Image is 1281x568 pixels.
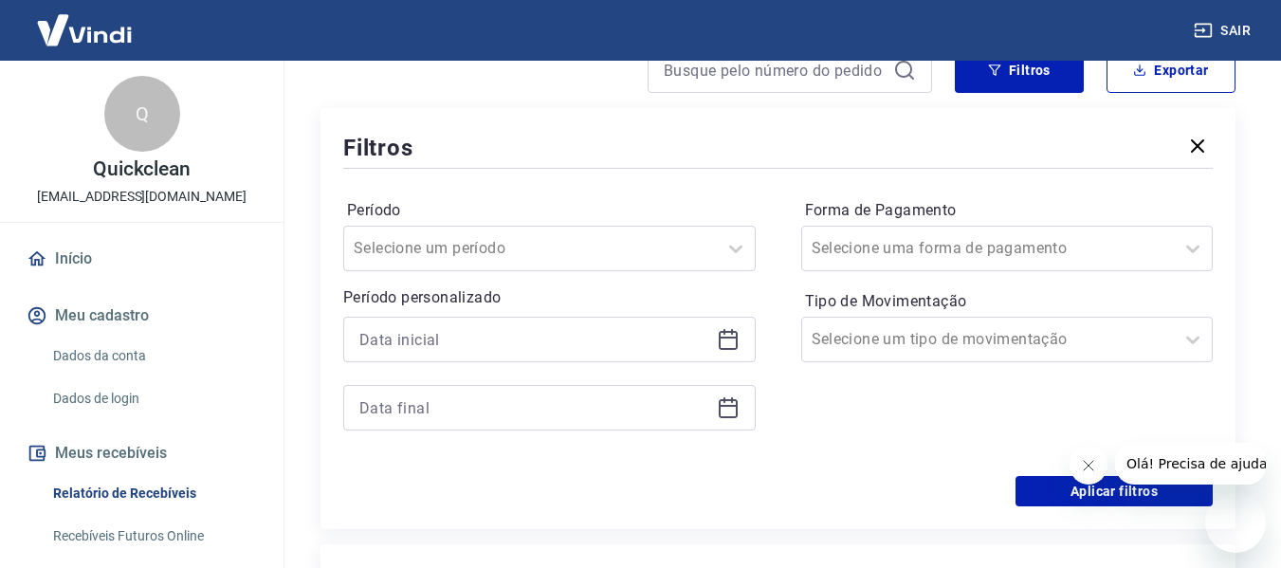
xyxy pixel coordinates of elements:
[1205,492,1266,553] iframe: Botão para abrir a janela de mensagens
[955,47,1084,93] button: Filtros
[37,187,247,207] p: [EMAIL_ADDRESS][DOMAIN_NAME]
[104,76,180,152] div: Q
[1070,447,1107,485] iframe: Fechar mensagem
[805,199,1210,222] label: Forma de Pagamento
[805,290,1210,313] label: Tipo de Movimentação
[11,13,159,28] span: Olá! Precisa de ajuda?
[93,159,192,179] p: Quickclean
[359,325,709,354] input: Data inicial
[343,286,756,309] p: Período personalizado
[1016,476,1213,506] button: Aplicar filtros
[1190,13,1258,48] button: Sair
[46,517,261,556] a: Recebíveis Futuros Online
[343,133,413,163] h5: Filtros
[1107,47,1235,93] button: Exportar
[23,432,261,474] button: Meus recebíveis
[23,238,261,280] a: Início
[1115,443,1266,485] iframe: Mensagem da empresa
[46,474,261,513] a: Relatório de Recebíveis
[347,199,752,222] label: Período
[46,379,261,418] a: Dados de login
[23,295,261,337] button: Meu cadastro
[23,1,146,59] img: Vindi
[359,394,709,422] input: Data final
[664,56,886,84] input: Busque pelo número do pedido
[46,337,261,376] a: Dados da conta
